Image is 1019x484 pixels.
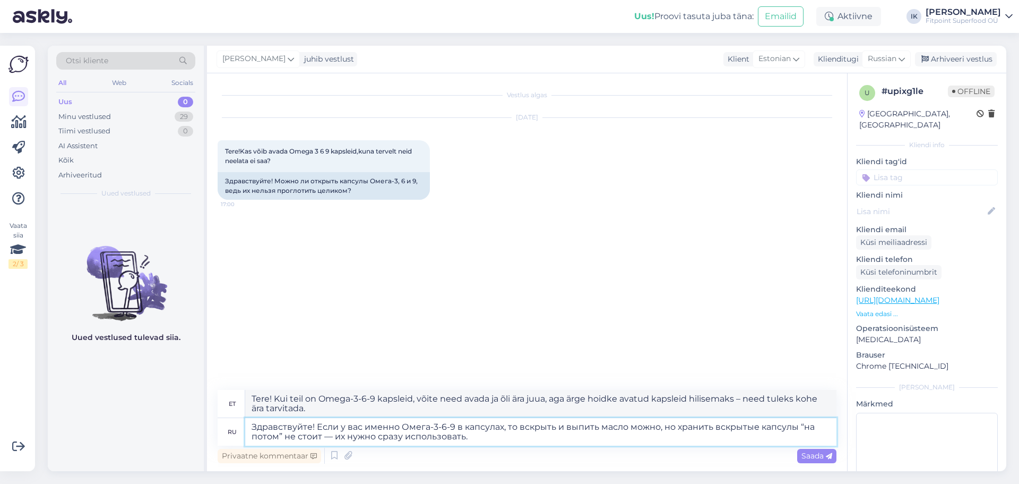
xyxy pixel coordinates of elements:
[926,8,1013,25] a: [PERSON_NAME]Fitpoint Superfood OÜ
[926,16,1001,25] div: Fitpoint Superfood OÜ
[882,85,948,98] div: # upixg1le
[634,11,654,21] b: Uus!
[8,221,28,269] div: Vaata siia
[169,76,195,90] div: Socials
[856,350,998,361] p: Brauser
[906,9,921,24] div: IK
[178,126,193,137] div: 0
[8,259,28,269] div: 2 / 3
[58,112,111,122] div: Minu vestlused
[723,54,749,65] div: Klient
[856,190,998,201] p: Kliendi nimi
[915,52,997,66] div: Arhiveeri vestlus
[229,395,236,413] div: et
[221,200,261,208] span: 17:00
[72,332,180,343] p: Uued vestlused tulevad siia.
[857,206,986,217] input: Lisa nimi
[816,7,881,26] div: Aktiivne
[225,147,413,165] span: Tere!Kas võib avada Omega 3 6 9 kapsleid,kuna tervelt neid neelata ei saa?
[58,155,74,166] div: Kõik
[801,451,832,461] span: Saada
[856,398,998,410] p: Märkmed
[856,383,998,392] div: [PERSON_NAME]
[175,112,193,122] div: 29
[856,295,939,305] a: [URL][DOMAIN_NAME]
[58,141,98,151] div: AI Assistent
[8,54,29,74] img: Askly Logo
[856,140,998,150] div: Kliendi info
[218,90,836,100] div: Vestlus algas
[758,6,804,27] button: Emailid
[856,254,998,265] p: Kliendi telefon
[218,449,321,463] div: Privaatne kommentaar
[814,54,859,65] div: Klienditugi
[110,76,128,90] div: Web
[856,334,998,345] p: [MEDICAL_DATA]
[758,53,791,65] span: Estonian
[101,189,151,198] span: Uued vestlused
[868,53,896,65] span: Russian
[48,227,204,322] img: No chats
[58,126,110,137] div: Tiimi vestlused
[856,265,942,279] div: Küsi telefoninumbrit
[856,156,998,167] p: Kliendi tag'id
[178,97,193,107] div: 0
[948,86,995,97] span: Offline
[856,224,998,235] p: Kliendi email
[222,53,286,65] span: [PERSON_NAME]
[56,76,68,90] div: All
[856,323,998,334] p: Operatsioonisüsteem
[856,361,998,372] p: Chrome [TECHNICAL_ID]
[300,54,354,65] div: juhib vestlust
[58,97,72,107] div: Uus
[859,108,977,131] div: [GEOGRAPHIC_DATA], [GEOGRAPHIC_DATA]
[856,169,998,185] input: Lisa tag
[218,113,836,122] div: [DATE]
[634,10,754,23] div: Proovi tasuta juba täna:
[218,172,430,200] div: Здравствуйте! Можно ли открыть капсулы Омега-3, 6 и 9, ведь их нельзя проглотить целиком?
[228,423,237,441] div: ru
[245,390,836,418] textarea: Tere! Kui teil on Omega-3-6-9 kapsleid, võite need avada ja õli ära juua, aga ärge hoidke avatud ...
[856,309,998,319] p: Vaata edasi ...
[865,89,870,97] span: u
[856,235,931,250] div: Küsi meiliaadressi
[245,418,836,446] textarea: Здравствуйте! Если у вас именно Омега-3-6-9 в капсулах, то вскрыть и выпить масло можно, но храни...
[856,284,998,295] p: Klienditeekond
[58,170,102,181] div: Arhiveeritud
[926,8,1001,16] div: [PERSON_NAME]
[66,55,108,66] span: Otsi kliente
